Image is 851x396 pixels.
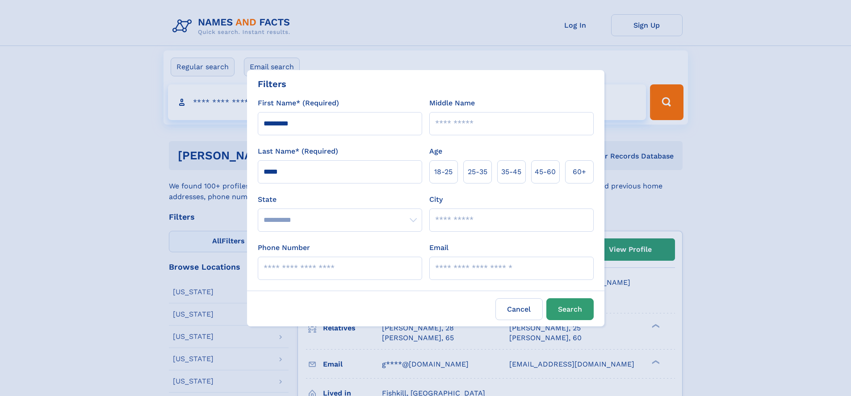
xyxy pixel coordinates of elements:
button: Search [546,298,594,320]
label: First Name* (Required) [258,98,339,108]
label: Phone Number [258,242,310,253]
span: 60+ [573,167,586,177]
label: Cancel [495,298,543,320]
label: Last Name* (Required) [258,146,338,157]
label: State [258,194,422,205]
div: Filters [258,77,286,91]
label: Age [429,146,442,157]
label: City [429,194,443,205]
label: Email [429,242,449,253]
span: 25‑35 [468,167,487,177]
label: Middle Name [429,98,475,108]
span: 35‑45 [501,167,521,177]
span: 45‑60 [535,167,556,177]
span: 18‑25 [434,167,453,177]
